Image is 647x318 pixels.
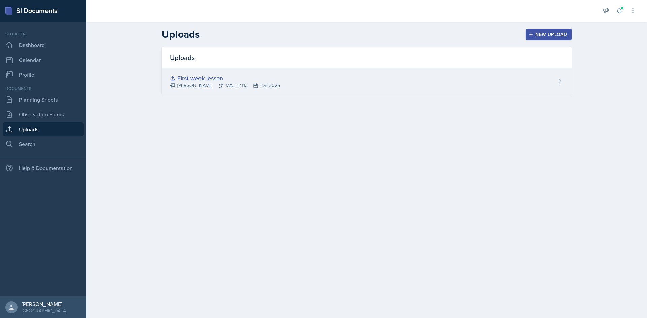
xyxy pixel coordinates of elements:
a: Planning Sheets [3,93,84,106]
a: First week lesson [PERSON_NAME]MATH 1113Fall 2025 [162,68,572,95]
a: Calendar [3,53,84,67]
div: Uploads [162,47,572,68]
div: New Upload [530,32,567,37]
div: Documents [3,85,84,92]
a: Profile [3,68,84,81]
div: [PERSON_NAME] MATH 1113 Fall 2025 [170,82,280,89]
div: [PERSON_NAME] [22,301,67,307]
div: Si leader [3,31,84,37]
div: First week lesson [170,74,280,83]
a: Observation Forms [3,108,84,121]
div: [GEOGRAPHIC_DATA] [22,307,67,314]
a: Dashboard [3,38,84,52]
h2: Uploads [162,28,200,40]
div: Help & Documentation [3,161,84,175]
button: New Upload [526,29,572,40]
a: Search [3,137,84,151]
a: Uploads [3,122,84,136]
